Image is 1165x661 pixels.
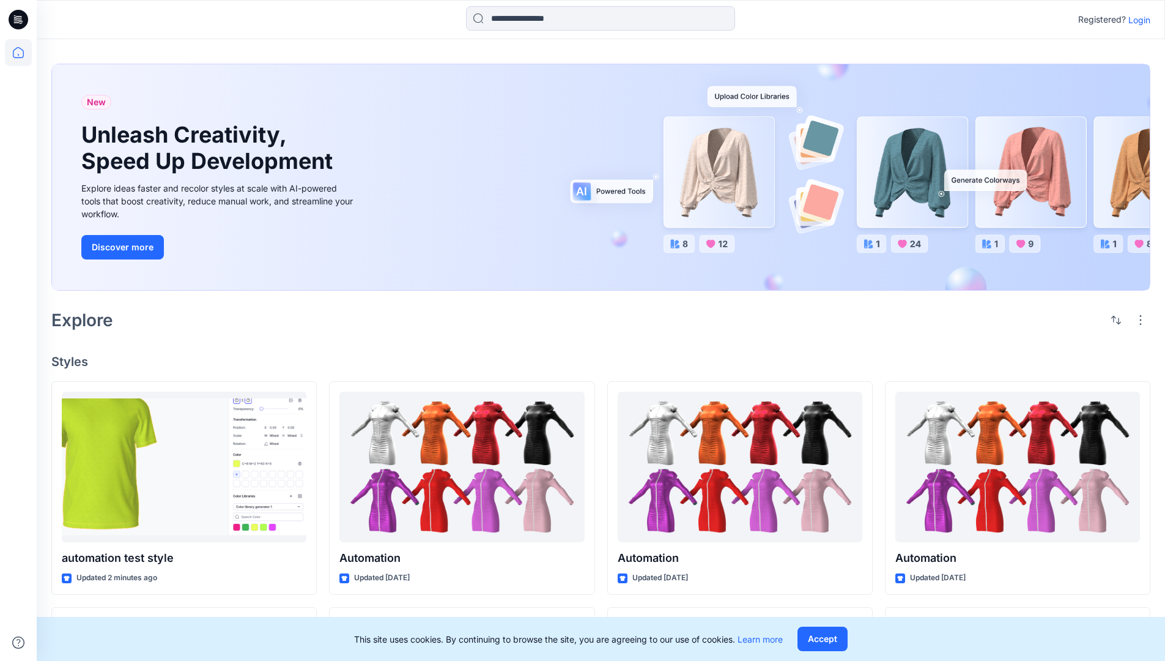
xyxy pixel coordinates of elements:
[81,235,164,260] button: Discover more
[81,182,357,220] div: Explore ideas faster and recolor styles at scale with AI-powered tools that boost creativity, red...
[1078,12,1126,27] p: Registered?
[62,550,306,567] p: automation test style
[895,392,1140,543] a: Automation
[618,550,862,567] p: Automation
[354,572,410,584] p: Updated [DATE]
[339,550,584,567] p: Automation
[632,572,688,584] p: Updated [DATE]
[51,354,1150,369] h4: Styles
[738,634,783,644] a: Learn more
[339,392,584,543] a: Automation
[87,95,106,110] span: New
[81,235,357,260] a: Discover more
[76,572,157,584] p: Updated 2 minutes ago
[895,550,1140,567] p: Automation
[354,633,783,646] p: This site uses cookies. By continuing to browse the site, you are agreeing to our use of cookies.
[910,572,966,584] p: Updated [DATE]
[81,122,338,174] h1: Unleash Creativity, Speed Up Development
[51,310,113,330] h2: Explore
[1128,13,1150,26] p: Login
[797,627,848,651] button: Accept
[618,392,862,543] a: Automation
[62,392,306,543] a: automation test style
